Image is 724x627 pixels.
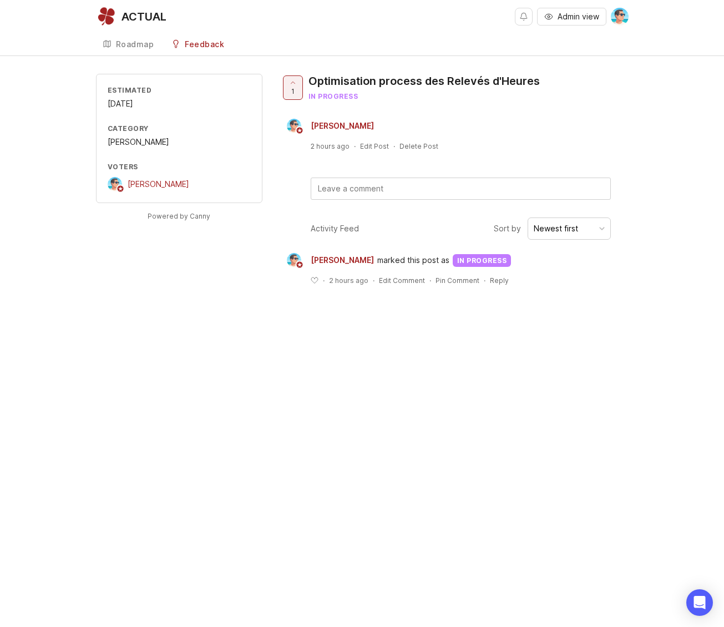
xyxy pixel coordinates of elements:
button: Notifications [515,8,533,26]
span: [PERSON_NAME] [128,179,189,189]
div: Edit Post [360,141,389,151]
div: · [393,141,395,151]
div: Voters [108,162,251,171]
div: Newest first [534,223,578,235]
div: Estimated [108,85,251,95]
div: Category [108,124,251,133]
div: [DATE] [108,98,251,110]
button: 1 [283,75,303,100]
div: · [429,276,431,285]
a: Feedback [165,33,231,56]
div: in progress [453,254,512,267]
a: Benjamin Hareau[PERSON_NAME] [280,119,383,133]
span: 2 hours ago [329,276,368,285]
div: Activity Feed [311,223,359,235]
span: [PERSON_NAME] [311,254,374,266]
img: Benjamin Hareau [611,8,629,26]
img: member badge [116,185,124,193]
span: [PERSON_NAME] [311,121,374,130]
img: member badge [295,261,303,269]
a: Benjamin Hareau[PERSON_NAME] [280,253,377,267]
span: marked this post as [377,254,449,266]
span: Sort by [494,223,521,235]
div: Optimisation process des Relevés d'Heures [308,73,540,89]
div: Roadmap [116,41,154,48]
span: 1 [291,87,295,96]
div: · [323,276,325,285]
div: [PERSON_NAME] [108,136,251,148]
div: Delete Post [399,141,438,151]
div: Reply [490,276,509,285]
img: Benjamin Hareau [287,253,301,267]
a: 2 hours ago [311,141,350,151]
div: Feedback [185,41,224,48]
div: · [373,276,374,285]
a: Powered by Canny [146,210,212,223]
div: Edit Comment [379,276,425,285]
a: Benjamin Hareau[PERSON_NAME] [108,177,189,191]
div: · [484,276,485,285]
button: Admin view [537,8,606,26]
img: Benjamin Hareau [287,119,301,133]
img: member badge [295,127,303,135]
div: Pin Comment [436,276,479,285]
span: Admin view [558,11,599,22]
div: · [354,141,356,151]
div: ACTUAL [121,11,166,22]
img: Benjamin Hareau [108,177,122,191]
a: Roadmap [96,33,161,56]
div: in progress [308,92,540,101]
div: Open Intercom Messenger [686,589,713,616]
img: ACTUAL logo [96,7,116,27]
